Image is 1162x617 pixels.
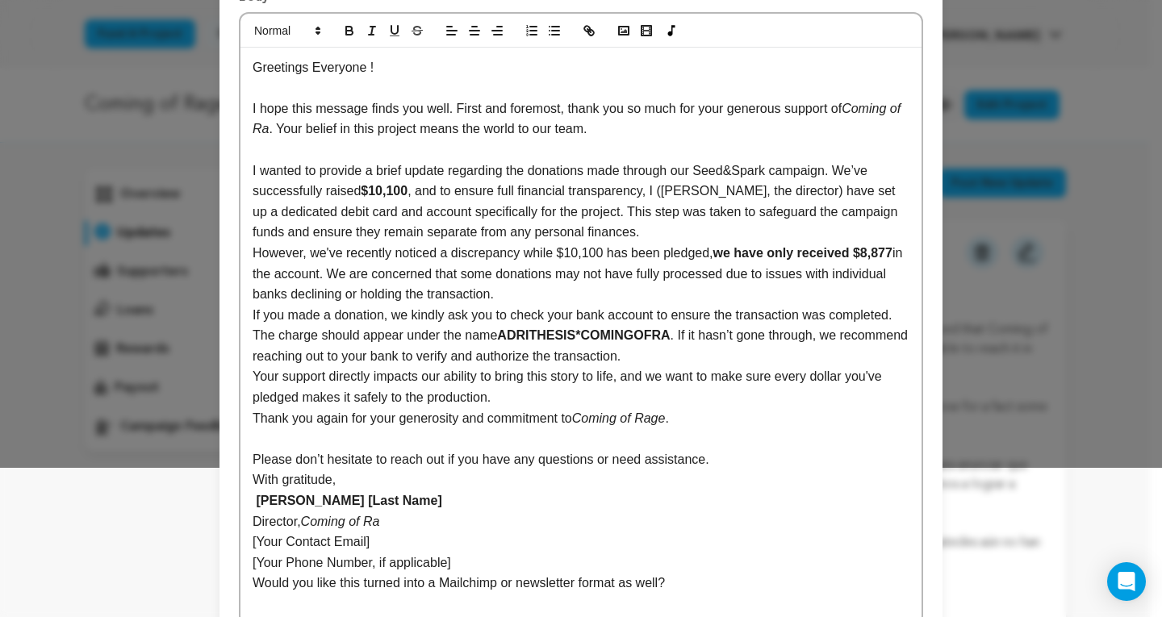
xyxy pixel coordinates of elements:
[497,328,670,342] strong: ADRITHESIS*COMINGOFRA
[253,573,909,594] p: Would you like this turned into a Mailchimp or newsletter format as well?
[1107,562,1146,601] div: Open Intercom Messenger
[253,305,909,367] p: If you made a donation, we kindly ask you to check your bank account to ensure the transaction wa...
[256,494,441,507] strong: [PERSON_NAME] [Last Name]
[301,515,380,528] em: Coming of Ra
[253,98,909,140] p: I hope this message finds you well. First and foremost, thank you so much for your generous suppo...
[572,411,666,425] em: Coming of Rage
[253,532,909,552] p: [Your Contact Email]
[253,552,909,573] p: [Your Phone Number, if applicable]
[253,449,909,470] p: Please don’t hesitate to reach out if you have any questions or need assistance.
[253,243,909,305] p: However, we've recently noticed a discrepancy while $10,100 has been pledged, in the account. We ...
[253,161,909,243] p: I wanted to provide a brief update regarding the donations made through our Seed&Spark campaign. ...
[253,408,909,429] p: Thank you again for your generosity and commitment to .
[253,57,909,78] p: Greetings Everyone !
[361,184,408,198] strong: $10,100
[253,366,909,407] p: Your support directly impacts our ability to bring this story to life, and we want to make sure e...
[713,246,892,260] strong: we have only received $8,877
[253,469,909,490] p: With gratitude,
[253,511,909,532] p: Director,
